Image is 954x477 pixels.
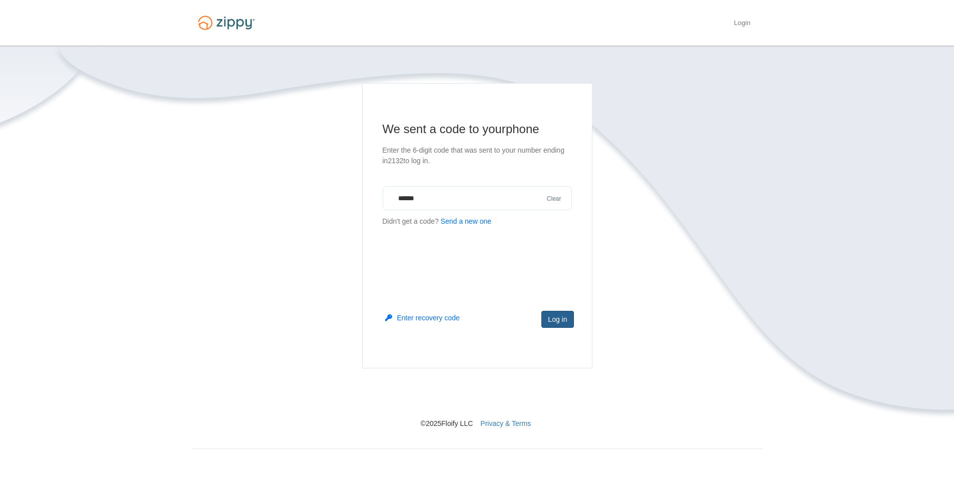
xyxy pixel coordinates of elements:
button: Enter recovery code [385,313,460,323]
img: Logo [192,11,261,35]
p: Enter the 6-digit code that was sent to your number ending in 2132 to log in. [383,145,572,166]
button: Clear [544,194,564,204]
a: Privacy & Terms [480,419,531,427]
p: Didn't get a code? [383,216,572,227]
nav: © 2025 Floify LLC [192,368,763,428]
h1: We sent a code to your phone [383,121,572,137]
button: Log in [541,311,573,328]
button: Send a new one [441,216,491,227]
a: Login [734,19,750,29]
